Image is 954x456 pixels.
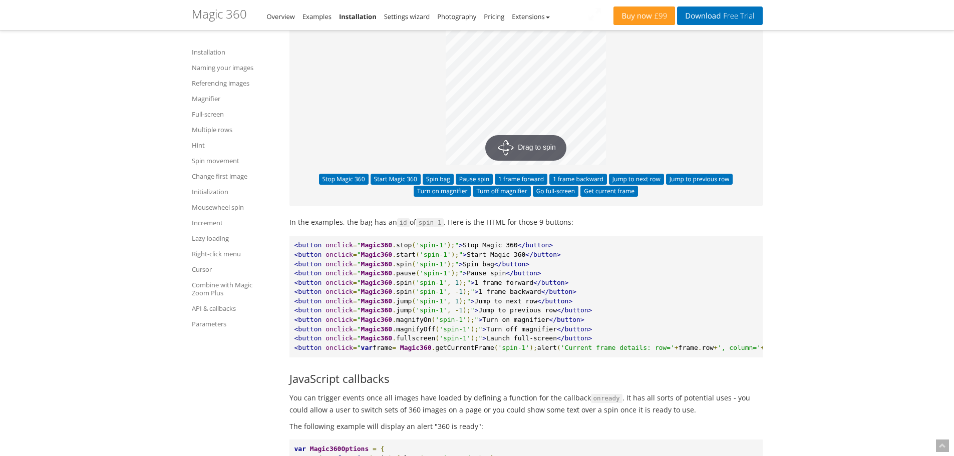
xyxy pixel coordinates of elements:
span: . [392,279,396,286]
span: ( [412,306,416,314]
span: = [353,306,357,314]
span: = [353,260,357,268]
span: 'spin-1' [439,325,471,333]
span: > [478,316,482,323]
span: . [392,269,396,277]
span: { [381,445,385,452]
span: = [353,334,357,342]
span: ( [435,334,439,342]
span: Free Trial [721,12,754,20]
p: In the examples, the bag has an of . Here is the HTML for those 9 buttons: [289,216,763,228]
span: Magic360 [361,325,393,333]
span: + [714,344,718,351]
span: onclick [326,316,353,323]
span: <button [294,251,322,258]
span: 'spin-1' [416,288,447,295]
a: Mousewheel spin [192,201,277,213]
span: = [353,344,357,351]
span: . [698,344,702,351]
span: Magic360 [400,344,432,351]
span: 1 [459,288,463,295]
span: 'spin-1' [435,316,467,323]
span: onready [591,394,622,403]
span: ( [412,297,416,305]
span: . [392,334,396,342]
span: <button [294,288,322,295]
span: ( [435,325,439,333]
span: spin [396,260,412,268]
a: Multiple rows [192,124,277,136]
span: . [392,251,396,258]
a: Parameters [192,318,277,330]
span: Magic360 [361,269,393,277]
span: fullscreen [396,334,435,342]
span: . [392,306,396,314]
span: " [357,279,361,286]
span: 1 [459,306,463,314]
span: <button [294,325,322,333]
span: " [357,251,361,258]
button: Get current frame [580,186,638,197]
span: > [459,241,463,249]
span: " [357,260,361,268]
span: spin [396,288,412,295]
a: Pricing [484,12,504,21]
span: > [482,325,486,333]
span: onclick [326,344,353,351]
span: " [357,306,361,314]
span: Pause spin [467,269,506,277]
span: " [478,334,482,342]
a: API & callbacks [192,302,277,314]
span: . [392,316,396,323]
span: ( [494,344,498,351]
span: </button> [557,334,592,342]
a: DownloadFree Trial [677,7,762,25]
span: <button [294,334,322,342]
span: + [761,344,765,351]
span: 'spin-1' [420,251,451,258]
a: Increment [192,217,277,229]
span: onclick [326,288,353,295]
a: Extensions [512,12,549,21]
span: <button [294,269,322,277]
span: var [361,344,373,351]
span: magnifyOn [396,316,431,323]
span: Magic360 [361,241,393,249]
span: <button [294,297,322,305]
a: Initialization [192,186,277,198]
span: £99 [652,12,668,20]
span: stop [396,241,412,249]
span: " [467,297,471,305]
span: " [357,344,361,351]
span: " [357,325,361,333]
span: Magic360 [361,251,393,258]
a: Installation [339,12,377,21]
span: , [447,297,451,305]
span: Magic360 [361,297,393,305]
span: onclick [326,241,353,249]
a: Combine with Magic Zoom Plus [192,279,277,299]
button: Jump to previous row [666,174,733,185]
span: " [467,279,471,286]
span: Magic360 [361,279,393,286]
span: onclick [326,297,353,305]
span: ( [416,251,420,258]
a: Cursor [192,263,277,275]
span: onclick [326,279,353,286]
span: ', column=' [718,344,761,351]
span: Magic360 [361,316,393,323]
span: = [353,325,357,333]
span: , [447,306,451,314]
span: = [353,316,357,323]
span: ( [557,344,561,351]
span: pause [396,269,416,277]
button: Turn on magnifier [414,186,471,197]
span: onclick [326,269,353,277]
span: frame [373,344,392,351]
span: 'spin-1' [416,260,447,268]
span: . [392,325,396,333]
span: ); [471,334,479,342]
span: Jump to next row [475,297,537,305]
span: spin [396,279,412,286]
button: Go full-screen [533,186,579,197]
